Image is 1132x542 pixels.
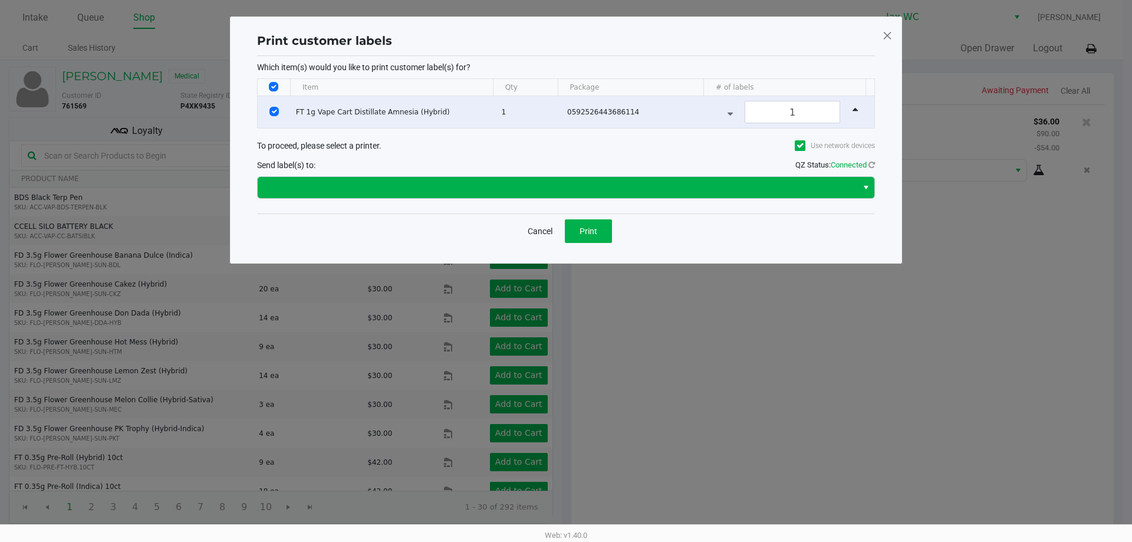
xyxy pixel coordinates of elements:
[795,160,875,169] span: QZ Status:
[562,96,710,128] td: 0592526443686114
[257,160,315,170] span: Send label(s) to:
[493,79,558,96] th: Qty
[269,82,278,91] input: Select All Rows
[795,140,875,151] label: Use network devices
[258,79,874,128] div: Data table
[290,79,493,96] th: Item
[269,107,279,116] input: Select Row
[831,160,867,169] span: Connected
[580,226,597,236] span: Print
[565,219,612,243] button: Print
[545,531,587,540] span: Web: v1.40.0
[703,79,866,96] th: # of labels
[257,141,381,150] span: To proceed, please select a printer.
[857,177,874,198] button: Select
[257,32,392,50] h1: Print customer labels
[558,79,703,96] th: Package
[257,62,875,73] p: Which item(s) would you like to print customer label(s) for?
[291,96,496,128] td: FT 1g Vape Cart Distillate Amnesia (Hybrid)
[496,96,562,128] td: 1
[520,219,560,243] button: Cancel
